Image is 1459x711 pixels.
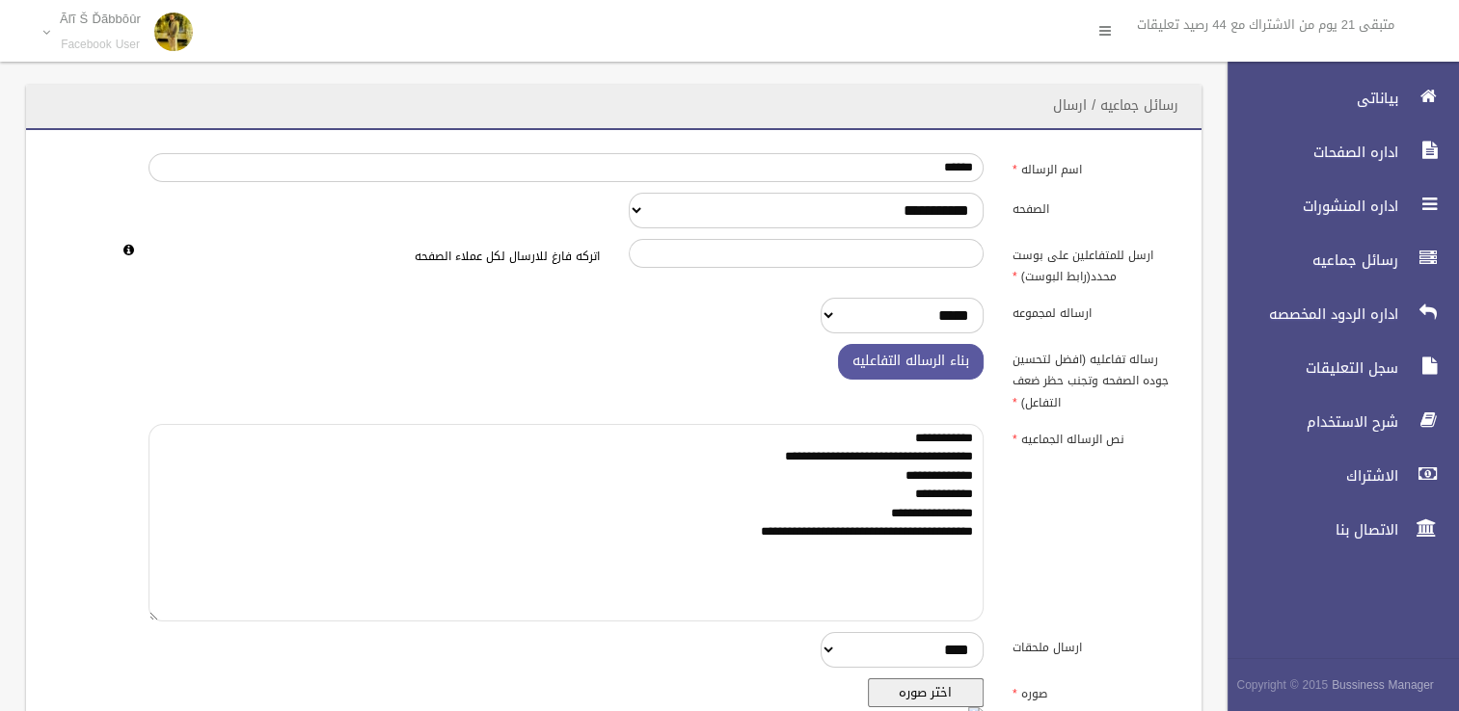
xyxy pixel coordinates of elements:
[1030,87,1202,124] header: رسائل جماعيه / ارسال
[1211,293,1459,335] a: اداره الردود المخصصه
[1211,250,1404,270] span: رسائل جماعيه
[1211,143,1404,162] span: اداره الصفحات
[1211,131,1459,173] a: اداره الصفحات
[998,298,1190,325] label: ارساله لمجموعه
[998,632,1190,659] label: ارسال ملحقات
[998,153,1190,180] label: اسم الرساله
[998,239,1190,287] label: ارسل للمتفاعلين على بوست محدد(رابط البوست)
[149,250,600,263] h6: اتركه فارغ للارسال لكل عملاء الصفحه
[998,424,1190,451] label: نص الرساله الجماعيه
[868,678,984,707] button: اختر صوره
[838,344,984,380] button: بناء الرساله التفاعليه
[1211,358,1404,378] span: سجل التعليقات
[1211,412,1404,432] span: شرح الاستخدام
[1211,185,1459,227] a: اداره المنشورات
[60,12,141,26] p: Ãľĩ Š Ďãbbŏûr
[998,193,1190,220] label: الصفحه
[1211,304,1404,324] span: اداره الردود المخصصه
[1211,89,1404,108] span: بياناتى
[1211,466,1404,486] span: الاشتراك
[998,678,1190,705] label: صوره
[1211,347,1459,389] a: سجل التعليقات
[1236,674,1328,696] span: Copyright © 2015
[1211,77,1459,119] a: بياناتى
[998,344,1190,413] label: رساله تفاعليه (افضل لتحسين جوده الصفحه وتجنب حظر ضعف التفاعل)
[1211,509,1459,551] a: الاتصال بنا
[1211,239,1459,281] a: رسائل جماعيه
[60,38,141,52] small: Facebook User
[1211,197,1404,216] span: اداره المنشورات
[1211,455,1459,497] a: الاشتراك
[1332,674,1434,696] strong: Bussiness Manager
[1211,520,1404,540] span: الاتصال بنا
[1211,401,1459,443] a: شرح الاستخدام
